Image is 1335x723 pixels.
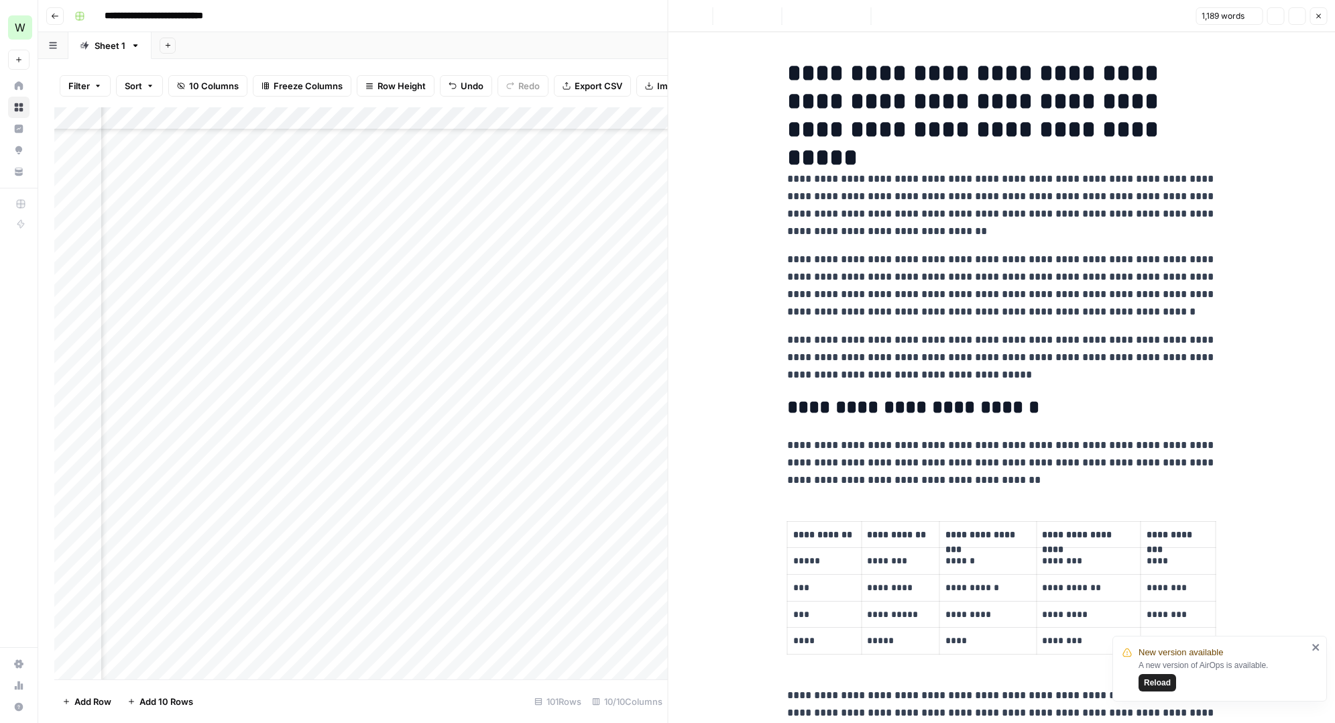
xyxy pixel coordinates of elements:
button: Export CSV [554,75,631,97]
button: Import CSV [636,75,714,97]
button: Reload [1139,674,1176,691]
span: W [15,19,25,36]
span: Add 10 Rows [139,695,193,708]
span: 10 Columns [189,79,239,93]
a: Insights [8,118,30,140]
span: Import CSV [657,79,705,93]
div: 10/10 Columns [587,691,668,712]
div: A new version of AirOps is available. [1139,659,1308,691]
span: Export CSV [575,79,622,93]
button: Sort [116,75,163,97]
button: Add 10 Rows [119,691,201,712]
button: Filter [60,75,111,97]
span: Row Height [378,79,426,93]
button: 10 Columns [168,75,247,97]
span: Sort [125,79,142,93]
button: Undo [440,75,492,97]
span: Redo [518,79,540,93]
span: Filter [68,79,90,93]
span: Reload [1144,677,1171,689]
a: Sheet 1 [68,32,152,59]
button: Workspace: Workspace1 [8,11,30,44]
button: Redo [498,75,548,97]
button: Freeze Columns [253,75,351,97]
span: Undo [461,79,483,93]
span: Freeze Columns [274,79,343,93]
button: close [1312,642,1321,653]
span: New version available [1139,646,1223,659]
button: 1,189 words [1196,7,1263,25]
a: Usage [8,675,30,696]
span: Add Row [74,695,111,708]
a: Settings [8,653,30,675]
span: 1,189 words [1202,10,1244,22]
a: Your Data [8,161,30,182]
a: Opportunities [8,140,30,161]
div: 101 Rows [529,691,587,712]
button: Row Height [357,75,434,97]
button: Help + Support [8,696,30,718]
a: Browse [8,97,30,118]
button: Add Row [54,691,119,712]
div: Sheet 1 [95,39,125,52]
a: Home [8,75,30,97]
